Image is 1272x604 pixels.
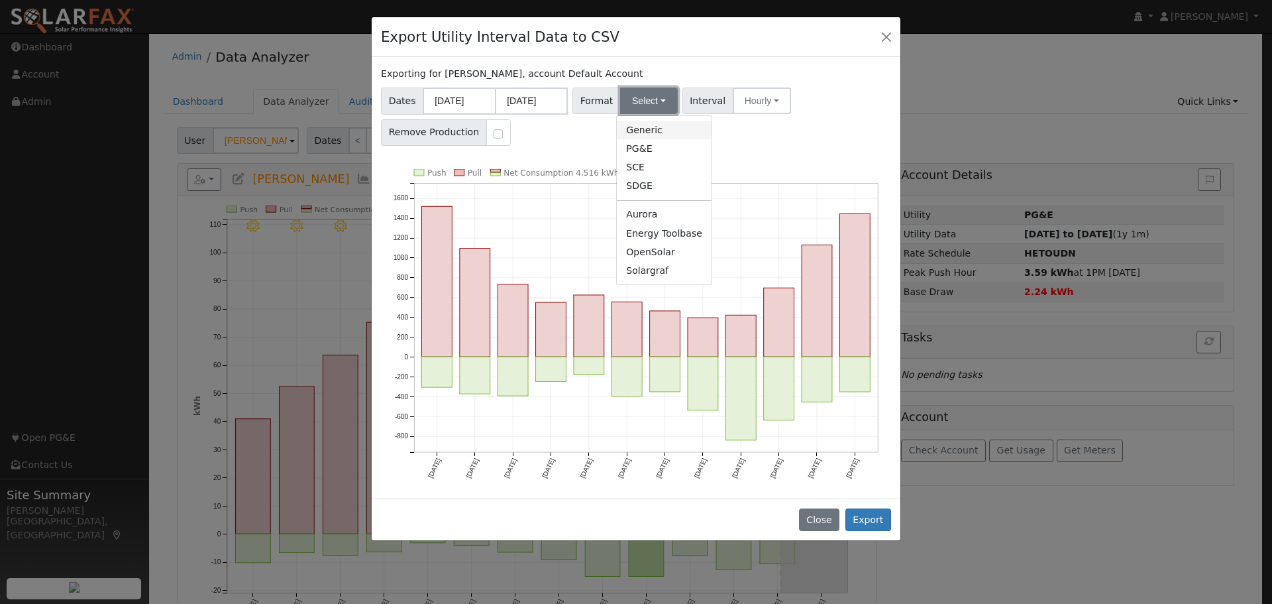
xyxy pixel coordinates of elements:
text: Push [427,168,447,178]
text: Pull [468,168,482,178]
a: PG&E [617,139,712,158]
rect: onclick="" [574,295,604,357]
rect: onclick="" [460,248,490,356]
rect: onclick="" [802,245,832,357]
span: Interval [682,88,733,114]
rect: onclick="" [688,357,718,410]
rect: onclick="" [422,206,452,357]
text: [DATE] [655,457,670,479]
text: 1400 [394,214,409,221]
rect: onclick="" [536,302,566,357]
text: 400 [397,314,408,321]
rect: onclick="" [611,357,642,396]
text: 1600 [394,194,409,202]
text: [DATE] [693,457,708,479]
rect: onclick="" [422,357,452,387]
text: 0 [405,353,409,361]
text: [DATE] [541,457,556,479]
span: Remove Production [381,119,487,146]
a: SCE [617,158,712,177]
rect: onclick="" [725,315,756,357]
h4: Export Utility Interval Data to CSV [381,27,619,48]
rect: onclick="" [498,357,528,396]
rect: onclick="" [725,357,756,440]
rect: onclick="" [574,357,604,374]
span: Dates [381,88,423,115]
rect: onclick="" [802,357,832,402]
rect: onclick="" [764,288,794,357]
text: [DATE] [845,457,860,479]
text: [DATE] [427,457,442,479]
text: [DATE] [465,457,480,479]
rect: onclick="" [498,284,528,357]
text: [DATE] [768,457,784,479]
rect: onclick="" [840,357,871,392]
button: Close [799,509,839,531]
rect: onclick="" [536,357,566,381]
text: [DATE] [731,457,746,479]
text: 600 [397,294,408,301]
button: Export [845,509,891,531]
label: Exporting for [PERSON_NAME], account Default Account [381,67,643,81]
rect: onclick="" [650,311,680,357]
text: -800 [395,432,408,440]
rect: onclick="" [460,357,490,394]
a: SDGE [617,177,712,196]
a: Energy Toolbase [617,224,712,243]
text: [DATE] [579,457,594,479]
button: Close [877,27,896,46]
text: 1000 [394,254,409,261]
text: [DATE] [503,457,518,479]
a: Solargraf [617,261,712,280]
text: -400 [395,393,408,400]
rect: onclick="" [650,357,680,392]
a: Aurora [617,206,712,224]
text: [DATE] [617,457,632,479]
text: 1200 [394,234,409,241]
rect: onclick="" [764,357,794,420]
button: Select [620,88,678,114]
button: Hourly [733,88,791,114]
text: 800 [397,274,408,281]
a: Generic [617,121,712,139]
span: Format [572,88,621,114]
text: -600 [395,412,408,420]
text: -200 [395,373,408,381]
a: OpenSolar [617,243,712,261]
text: [DATE] [807,457,822,479]
rect: onclick="" [611,302,642,357]
rect: onclick="" [688,318,718,357]
text: Net Consumption 4,516 kWh [503,168,619,178]
rect: onclick="" [840,213,871,357]
text: 200 [397,333,408,341]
